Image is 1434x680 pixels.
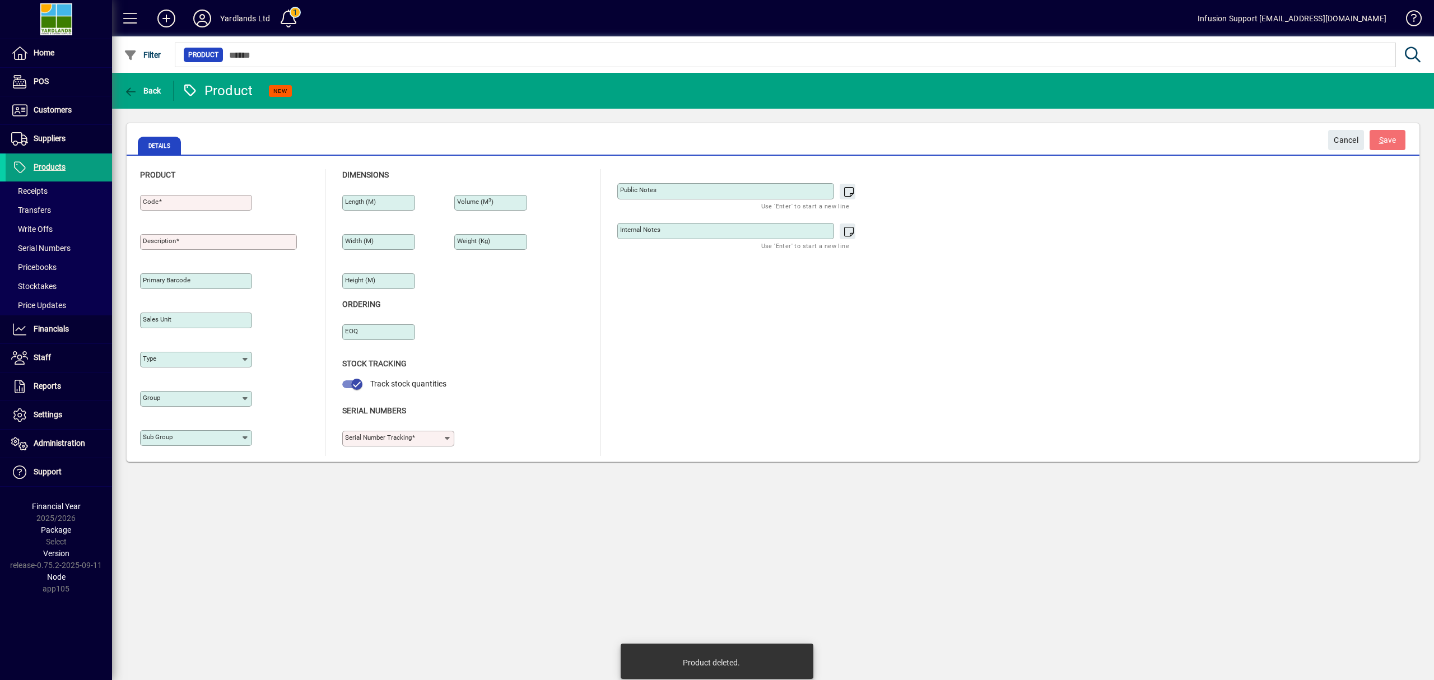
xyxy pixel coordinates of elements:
[6,296,112,315] a: Price Updates
[11,206,51,215] span: Transfers
[34,353,51,362] span: Staff
[6,372,112,400] a: Reports
[220,10,270,27] div: Yardlands Ltd
[34,410,62,419] span: Settings
[143,276,190,284] mat-label: Primary barcode
[6,239,112,258] a: Serial Numbers
[182,82,253,100] div: Product
[345,276,375,284] mat-label: Height (m)
[41,525,71,534] span: Package
[34,105,72,114] span: Customers
[121,45,164,65] button: Filter
[124,50,161,59] span: Filter
[761,199,849,212] mat-hint: Use 'Enter' to start a new line
[761,239,849,252] mat-hint: Use 'Enter' to start a new line
[1198,10,1386,27] div: Infusion Support [EMAIL_ADDRESS][DOMAIN_NAME]
[683,657,740,668] div: Product deleted.
[121,81,164,101] button: Back
[112,81,174,101] app-page-header-button: Back
[143,355,156,362] mat-label: Type
[620,186,657,194] mat-label: Public Notes
[47,572,66,581] span: Node
[34,134,66,143] span: Suppliers
[6,201,112,220] a: Transfers
[6,39,112,67] a: Home
[148,8,184,29] button: Add
[11,301,66,310] span: Price Updates
[138,137,181,155] span: Details
[1379,136,1384,145] span: S
[143,394,160,402] mat-label: Group
[342,406,406,415] span: Serial Numbers
[34,439,85,448] span: Administration
[124,86,161,95] span: Back
[6,430,112,458] a: Administration
[370,379,446,388] span: Track stock quantities
[143,433,173,441] mat-label: Sub group
[273,87,287,95] span: NEW
[1334,131,1358,150] span: Cancel
[140,170,175,179] span: Product
[6,181,112,201] a: Receipts
[11,282,57,291] span: Stocktakes
[34,324,69,333] span: Financials
[488,197,491,203] sup: 3
[1328,130,1364,150] button: Cancel
[143,315,171,323] mat-label: Sales unit
[6,220,112,239] a: Write Offs
[34,48,54,57] span: Home
[342,300,381,309] span: Ordering
[143,198,159,206] mat-label: Code
[342,170,389,179] span: Dimensions
[6,125,112,153] a: Suppliers
[34,77,49,86] span: POS
[6,258,112,277] a: Pricebooks
[6,458,112,486] a: Support
[11,225,53,234] span: Write Offs
[6,344,112,372] a: Staff
[6,96,112,124] a: Customers
[457,237,490,245] mat-label: Weight (Kg)
[34,467,62,476] span: Support
[143,237,176,245] mat-label: Description
[1398,2,1420,39] a: Knowledge Base
[11,244,71,253] span: Serial Numbers
[6,277,112,296] a: Stocktakes
[342,359,407,368] span: Stock Tracking
[188,49,218,60] span: Product
[345,237,374,245] mat-label: Width (m)
[345,198,376,206] mat-label: Length (m)
[345,434,412,441] mat-label: Serial Number tracking
[34,162,66,171] span: Products
[620,226,660,234] mat-label: Internal Notes
[345,327,358,335] mat-label: EOQ
[1379,131,1396,150] span: ave
[11,187,48,195] span: Receipts
[34,381,61,390] span: Reports
[11,263,57,272] span: Pricebooks
[6,68,112,96] a: POS
[6,315,112,343] a: Financials
[184,8,220,29] button: Profile
[457,198,493,206] mat-label: Volume (m )
[43,549,69,558] span: Version
[6,401,112,429] a: Settings
[32,502,81,511] span: Financial Year
[1370,130,1405,150] button: Save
